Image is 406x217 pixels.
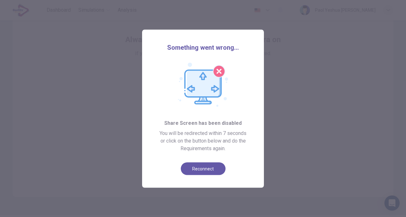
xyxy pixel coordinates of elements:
[152,137,254,152] span: or click on the button below and do the Requirements again.
[178,62,228,107] img: Screenshare
[164,119,242,127] span: Share Screen has been disabled
[167,42,239,52] span: Something went wrong...
[181,162,226,175] button: Reconnect
[160,129,246,137] span: You will be redirected within 7 seconds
